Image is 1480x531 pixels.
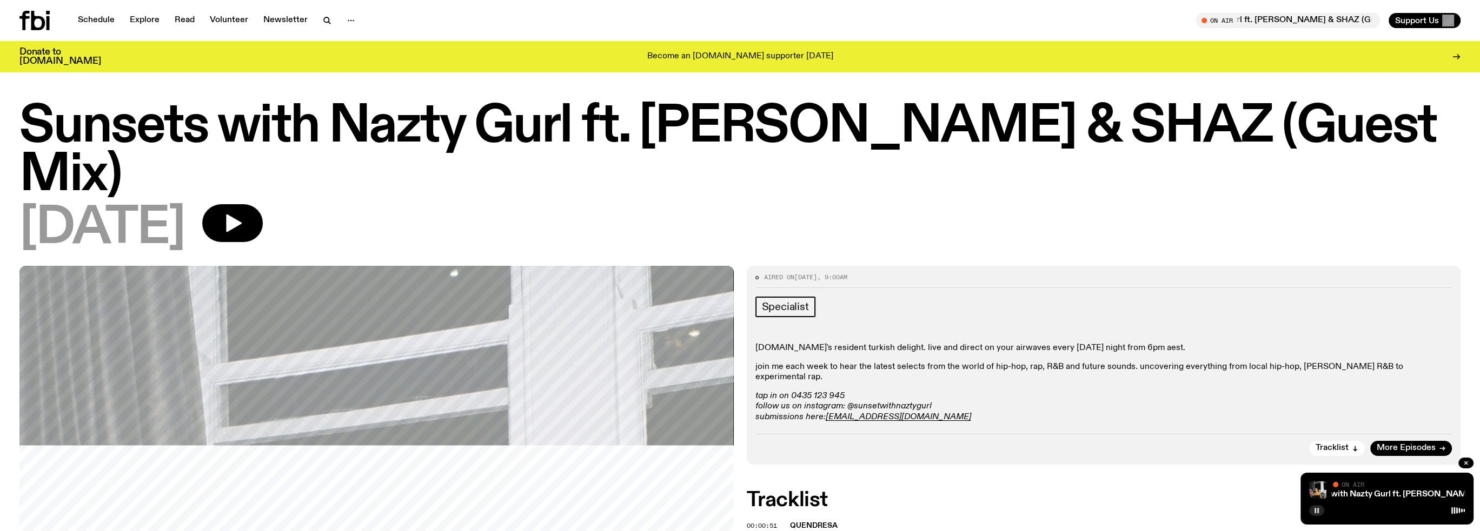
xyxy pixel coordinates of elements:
span: 00:00:51 [747,521,777,530]
span: More Episodes [1377,444,1436,452]
span: [DATE] [794,273,817,281]
button: On AirSunsets with Nazty Gurl ft. [PERSON_NAME] & SHAZ (Guest Mix) [1196,13,1380,28]
p: [DOMAIN_NAME]'s resident turkish delight. live and direct on your airwaves every [DATE] night fro... [755,343,1452,353]
button: Support Us [1389,13,1461,28]
h1: Sunsets with Nazty Gurl ft. [PERSON_NAME] & SHAZ (Guest Mix) [19,103,1461,200]
span: Quendresa [790,522,838,529]
a: Schedule [71,13,121,28]
span: Tracklist [1316,444,1349,452]
span: Aired on [764,273,794,281]
span: Specialist [762,301,809,313]
p: Become an [DOMAIN_NAME] supporter [DATE] [647,52,833,62]
em: tap in on 0435 123 945 [755,392,845,400]
p: join me each week to hear the latest selects from the world of hip-hop, rap, R&B and future sound... [755,362,1452,382]
button: Tracklist [1309,441,1365,456]
span: [DATE] [19,204,185,253]
a: More Episodes [1370,441,1452,456]
h3: Donate to [DOMAIN_NAME] [19,48,101,66]
a: Explore [123,13,166,28]
a: Read [168,13,201,28]
span: On Air [1342,481,1364,488]
span: , 9:00am [817,273,847,281]
a: Newsletter [257,13,314,28]
em: follow us on instagram: @sunsetwithnaztygurl [755,402,932,411]
a: Volunteer [203,13,255,28]
a: Specialist [755,297,815,317]
h2: Tracklist [747,490,1461,510]
a: [EMAIL_ADDRESS][DOMAIN_NAME] [826,413,971,421]
span: Support Us [1395,16,1439,25]
button: 00:00:51 [747,523,777,529]
em: submissions here: [755,413,826,421]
